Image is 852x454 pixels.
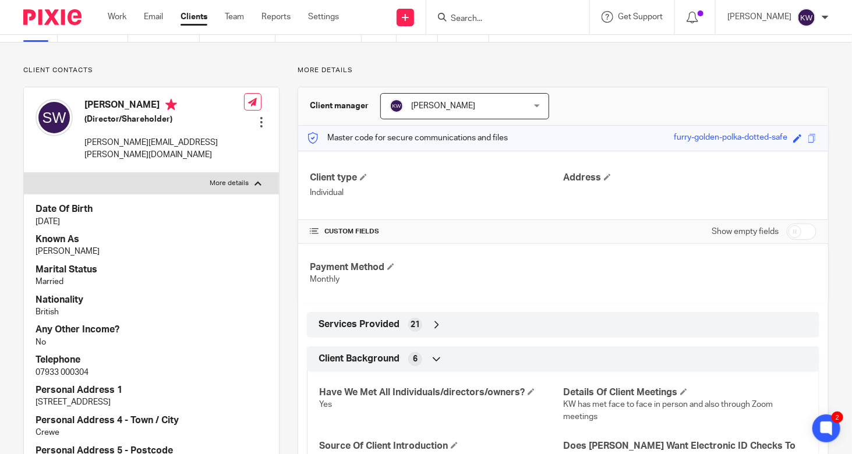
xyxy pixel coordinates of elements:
span: Monthly [310,275,340,283]
p: Master code for secure communications and files [307,132,508,144]
p: Client contacts [23,66,280,75]
p: Crewe [36,427,267,438]
a: Settings [308,11,339,23]
h4: Known As [36,233,267,246]
p: Individual [310,187,563,198]
h4: Address [563,172,816,184]
h4: Personal Address 4 - Town / City [36,414,267,427]
img: Pixie [23,9,82,25]
p: [PERSON_NAME] [727,11,791,23]
h4: Personal Address 1 [36,384,267,396]
h4: Client type [310,172,563,184]
label: Show empty fields [712,226,779,237]
img: svg%3E [797,8,816,27]
span: 6 [413,353,418,365]
span: 21 [411,319,420,331]
p: [PERSON_NAME] [36,246,267,257]
h4: Have We Met All Individuals/directors/owners? [319,386,563,399]
h4: Telephone [36,354,267,366]
p: [PERSON_NAME][EMAIL_ADDRESS][PERSON_NAME][DOMAIN_NAME] [84,137,244,161]
h4: CUSTOM FIELDS [310,227,563,236]
h5: (Director/Shareholder) [84,114,244,125]
p: [DATE] [36,216,267,228]
h4: Nationality [36,294,267,306]
div: 2 [832,412,843,423]
h4: [PERSON_NAME] [84,99,244,114]
span: [PERSON_NAME] [411,102,475,110]
span: Client Background [319,353,400,365]
span: KW has met face to face in person and also through Zoom meetings [563,400,773,420]
h4: Date Of Birth [36,203,267,215]
span: Yes [319,400,332,409]
p: More details [210,179,249,188]
a: Reports [261,11,291,23]
div: furry-golden-polka-dotted-safe [674,132,787,145]
p: British [36,306,267,318]
a: Clients [181,11,207,23]
p: [STREET_ADDRESS] [36,396,267,408]
img: svg%3E [390,99,404,113]
span: Get Support [618,13,663,21]
h4: Any Other Income? [36,324,267,336]
a: Email [144,11,163,23]
p: More details [298,66,829,75]
p: 07933 000304 [36,367,267,378]
h4: Payment Method [310,261,563,274]
img: svg%3E [36,99,73,136]
i: Primary [165,99,177,111]
a: Work [108,11,126,23]
h3: Client manager [310,100,369,112]
h4: Source Of Client Introduction [319,440,563,452]
h4: Marital Status [36,264,267,276]
p: No [36,336,267,348]
h4: Details Of Client Meetings [563,386,807,399]
input: Search [450,14,554,24]
span: Services Provided [319,318,400,331]
p: Married [36,276,267,288]
a: Team [225,11,244,23]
